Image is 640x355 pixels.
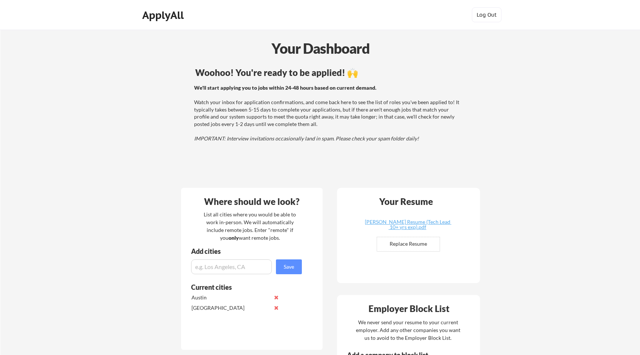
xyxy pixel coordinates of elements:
[363,219,451,231] a: [PERSON_NAME] Resume (Tech Lead 10+ yrs exp).pdf
[199,210,301,242] div: List all cities where you would be able to work in-person. We will automatically include remote j...
[194,135,419,142] em: IMPORTANT: Interview invitations occasionally land in spam. Please check your spam folder daily!
[191,248,304,255] div: Add cities
[472,7,501,22] button: Log Out
[355,318,461,342] div: We never send your resume to your current employer. Add any other companies you want us to avoid ...
[363,219,451,230] div: [PERSON_NAME] Resume (Tech Lead 10+ yrs exp).pdf
[340,304,478,313] div: Employer Block List
[191,294,270,301] div: Austin
[142,9,186,21] div: ApplyAll
[276,259,302,274] button: Save
[183,197,321,206] div: Where should we look?
[191,304,270,312] div: [GEOGRAPHIC_DATA]
[1,38,640,59] div: Your Dashboard
[369,197,443,206] div: Your Resume
[195,68,462,77] div: Woohoo! You're ready to be applied! 🙌
[191,284,294,291] div: Current cities
[194,84,461,142] div: Watch your inbox for application confirmations, and come back here to see the list of roles you'v...
[229,235,239,241] strong: only
[191,259,272,274] input: e.g. Los Angeles, CA
[194,84,376,91] strong: We'll start applying you to jobs within 24-48 hours based on current demand.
